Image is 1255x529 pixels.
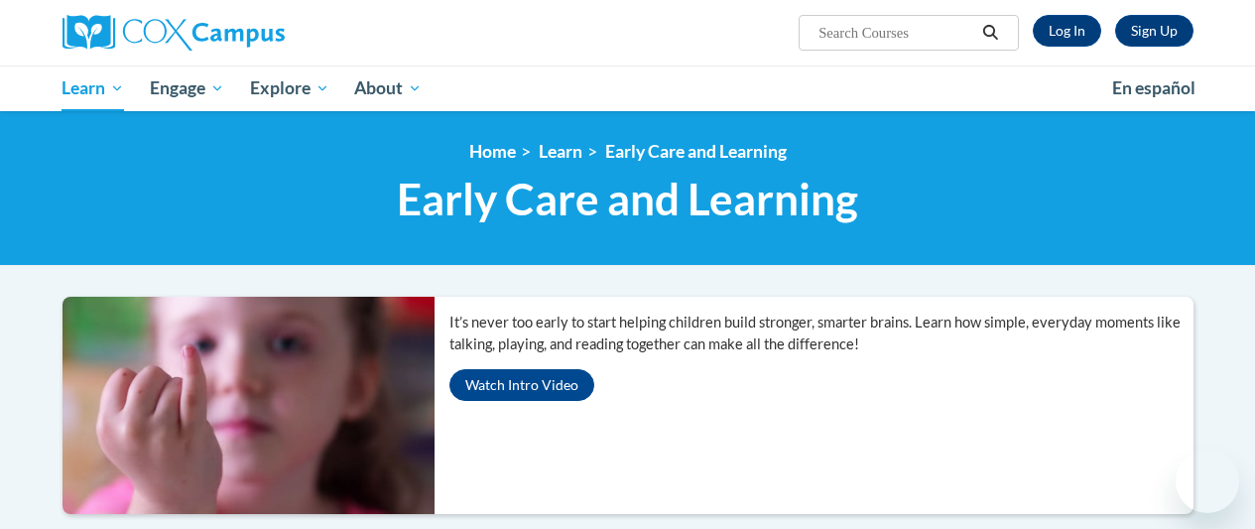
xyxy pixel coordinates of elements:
a: Home [469,141,516,162]
p: It’s never too early to start helping children build stronger, smarter brains. Learn how simple, ... [449,312,1193,355]
a: Early Care and Learning [605,141,787,162]
span: Engage [150,76,224,100]
button: Search [975,21,1005,45]
img: Cox Campus [63,15,285,51]
a: Log In [1033,15,1101,47]
span: About [354,76,422,100]
iframe: Button to launch messaging window [1176,450,1239,513]
div: Main menu [48,66,1208,111]
span: En español [1112,77,1195,98]
input: Search Courses [816,21,975,45]
a: Cox Campus [63,15,420,51]
a: About [341,66,435,111]
a: Explore [237,66,342,111]
a: Learn [539,141,582,162]
a: Learn [50,66,138,111]
a: En español [1099,67,1208,109]
a: Engage [137,66,237,111]
span: Learn [62,76,124,100]
button: Watch Intro Video [449,369,594,401]
span: Early Care and Learning [397,173,858,225]
span: Explore [250,76,329,100]
a: Register [1115,15,1193,47]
